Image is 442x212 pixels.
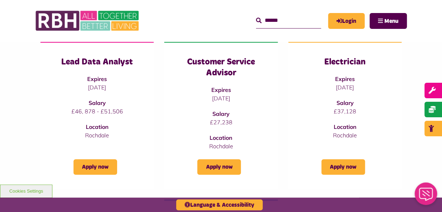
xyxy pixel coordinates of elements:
p: Rochdale [55,131,140,139]
h3: Electrician [302,57,387,68]
a: Apply now [197,159,241,175]
iframe: Netcall Web Assistant for live chat [410,180,442,212]
img: RBH [35,7,141,35]
strong: Salary [212,110,230,117]
strong: Salary [336,99,353,106]
strong: Salary [89,99,106,106]
button: Language & Accessibility [176,199,263,210]
a: Apply now [73,159,117,175]
button: Navigation [370,13,407,29]
strong: Expires [335,75,355,82]
strong: Expires [211,86,231,93]
strong: Location [333,123,356,130]
strong: Location [86,123,109,130]
p: £46, 878 - £51,506 [55,107,140,116]
p: [DATE] [178,94,263,102]
span: Menu [384,18,398,24]
h3: Lead Data Analyst [55,57,140,68]
p: [DATE] [302,83,387,92]
p: £37,128 [302,107,387,116]
a: Apply now [321,159,365,175]
a: MyRBH [328,13,365,29]
strong: Location [210,134,232,141]
p: [DATE] [55,83,140,92]
p: £27,238 [178,118,263,126]
p: Rochdale [302,131,387,139]
input: Search [256,13,321,28]
p: Rochdale [178,142,263,150]
h3: Customer Service Advisor [178,57,263,79]
strong: Expires [87,75,107,82]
